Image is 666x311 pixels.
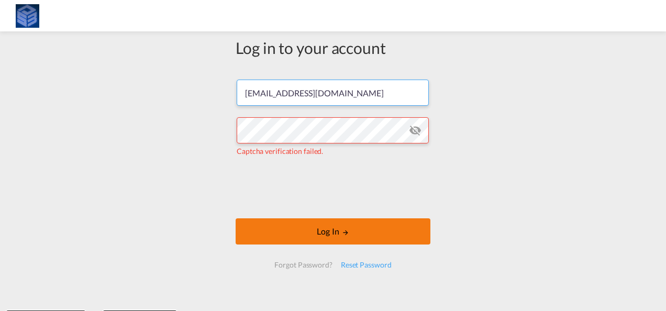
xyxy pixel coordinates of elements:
div: Forgot Password? [270,256,336,274]
iframe: reCAPTCHA [253,167,413,208]
img: fff785d0086311efa2d3e168b14c2f64.png [16,4,39,28]
span: Captcha verification failed. [237,147,323,155]
input: Enter email/phone number [237,80,429,106]
div: Log in to your account [236,37,430,59]
div: Reset Password [337,256,396,274]
md-icon: icon-eye-off [409,124,421,137]
button: LOGIN [236,218,430,245]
